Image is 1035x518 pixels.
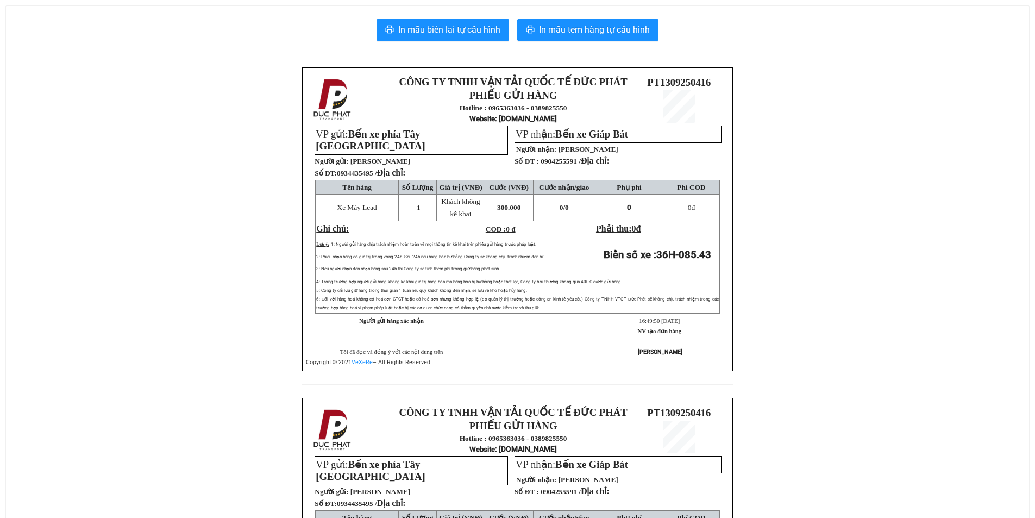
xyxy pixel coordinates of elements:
span: 0 [565,203,569,211]
span: 6: Đối với hàng hoá không có hoá đơn GTGT hoặc có hoá đơn nhưng không hợp lệ (do quản lý thị trườ... [316,297,719,310]
span: printer [526,25,535,35]
span: Cước (VNĐ) [489,183,529,191]
span: VP gửi: [316,128,425,152]
span: 1: Người gửi hàng chịu trách nhiệm hoàn toàn về mọi thông tin kê khai trên phiếu gửi hàng trước p... [331,242,536,247]
strong: Người nhận: [516,145,556,153]
span: 0904255591 / [541,488,610,496]
strong: CÔNG TY TNHH VẬN TẢI QUỐC TẾ ĐỨC PHÁT [399,76,628,88]
strong: Số ĐT: [315,500,405,508]
span: 0934435495 / [337,500,406,508]
span: printer [385,25,394,35]
span: 0 đ [506,225,515,233]
span: Phí COD [677,183,705,191]
strong: Người gửi: [315,157,348,165]
span: 5: Công ty chỉ lưu giữ hàng trong thời gian 1 tuần nếu quý khách không đến nhận, sẽ lưu về kho ho... [316,288,526,293]
span: 16:49:50 [DATE] [639,318,680,324]
strong: Người gửi hàng xác nhận [359,318,424,324]
span: 0904255591 / [541,157,610,165]
span: Phải thu: [596,224,641,233]
span: Lưu ý: [316,242,329,247]
strong: CÔNG TY TNHH VẬN TẢI QUỐC TẾ ĐỨC PHÁT [399,407,628,418]
span: 4: Trong trường hợp người gửi hàng không kê khai giá trị hàng hóa mà hàng hóa bị hư hỏng hoặc thấ... [316,279,622,284]
span: 0/ [560,203,569,211]
span: Bến xe phía Tây [GEOGRAPHIC_DATA] [316,128,425,152]
strong: Số ĐT: [315,169,405,177]
span: Website [469,445,495,453]
span: Cước nhận/giao [539,183,589,191]
span: VP nhận: [516,459,628,470]
span: VP nhận: [516,128,628,140]
strong: PHIẾU GỬI HÀNG [469,90,557,101]
button: printerIn mẫu biên lai tự cấu hình [377,19,509,41]
strong: Biển số xe : [604,249,711,261]
span: 0 [688,203,692,211]
span: Copyright © 2021 – All Rights Reserved [306,359,430,366]
span: 300.000 [497,203,520,211]
span: [PERSON_NAME] [350,488,410,496]
span: PT1309250416 [647,407,711,419]
span: Bến xe Giáp Bát [555,128,628,140]
span: Bến xe Giáp Bát [555,459,628,470]
span: 36H-085.43 [656,249,711,261]
span: Tên hàng [342,183,372,191]
strong: Hotline : 0965363036 - 0389825550 [460,434,567,442]
strong: NV tạo đơn hàng [638,328,681,334]
span: Phụ phí [617,183,641,191]
strong: : [DOMAIN_NAME] [469,445,557,453]
strong: Hotline : 0965363036 - 0389825550 [460,104,567,112]
span: Địa chỉ: [377,168,406,177]
strong: : [DOMAIN_NAME] [469,114,557,123]
span: 0 [632,224,636,233]
strong: Số ĐT : [515,157,539,165]
span: COD : [486,225,516,233]
button: printerIn mẫu tem hàng tự cấu hình [517,19,658,41]
strong: Người nhận: [516,476,556,484]
span: 0934435495 / [337,169,406,177]
a: VeXeRe [352,359,373,366]
span: Ghi chú: [316,224,349,233]
span: 3: Nếu người nhận đến nhận hàng sau 24h thì Công ty sẽ tính thêm phí trông giữ hàng phát sinh. [316,266,499,271]
strong: [PERSON_NAME] [638,348,682,355]
span: Địa chỉ: [581,486,610,496]
span: 0 [627,203,631,211]
span: In mẫu tem hàng tự cấu hình [539,23,650,36]
span: Địa chỉ: [581,156,610,165]
img: logo [310,407,356,453]
span: PT1309250416 [647,77,711,88]
strong: Người gửi: [315,488,348,496]
span: Bến xe phía Tây [GEOGRAPHIC_DATA] [316,459,425,482]
span: [PERSON_NAME] [558,476,618,484]
img: logo [310,77,356,122]
span: In mẫu biên lai tự cấu hình [398,23,500,36]
span: đ [636,224,641,233]
span: [PERSON_NAME] [558,145,618,153]
strong: Số ĐT : [515,488,539,496]
span: [PERSON_NAME] [350,157,410,165]
span: 2: Phiếu nhận hàng có giá trị trong vòng 24h. Sau 24h nếu hàng hóa hư hỏng Công ty sẽ không chịu ... [316,254,545,259]
span: Khách không kê khai [441,197,480,218]
span: đ [688,203,695,211]
span: Website [469,115,495,123]
strong: PHIẾU GỬI HÀNG [469,420,557,432]
span: Số Lượng [402,183,434,191]
span: Địa chỉ: [377,498,406,508]
span: 1 [417,203,421,211]
span: Tôi đã đọc và đồng ý với các nội dung trên [340,349,443,355]
span: VP gửi: [316,459,425,482]
span: Giá trị (VNĐ) [439,183,482,191]
span: Xe Máy Lead [337,203,377,211]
